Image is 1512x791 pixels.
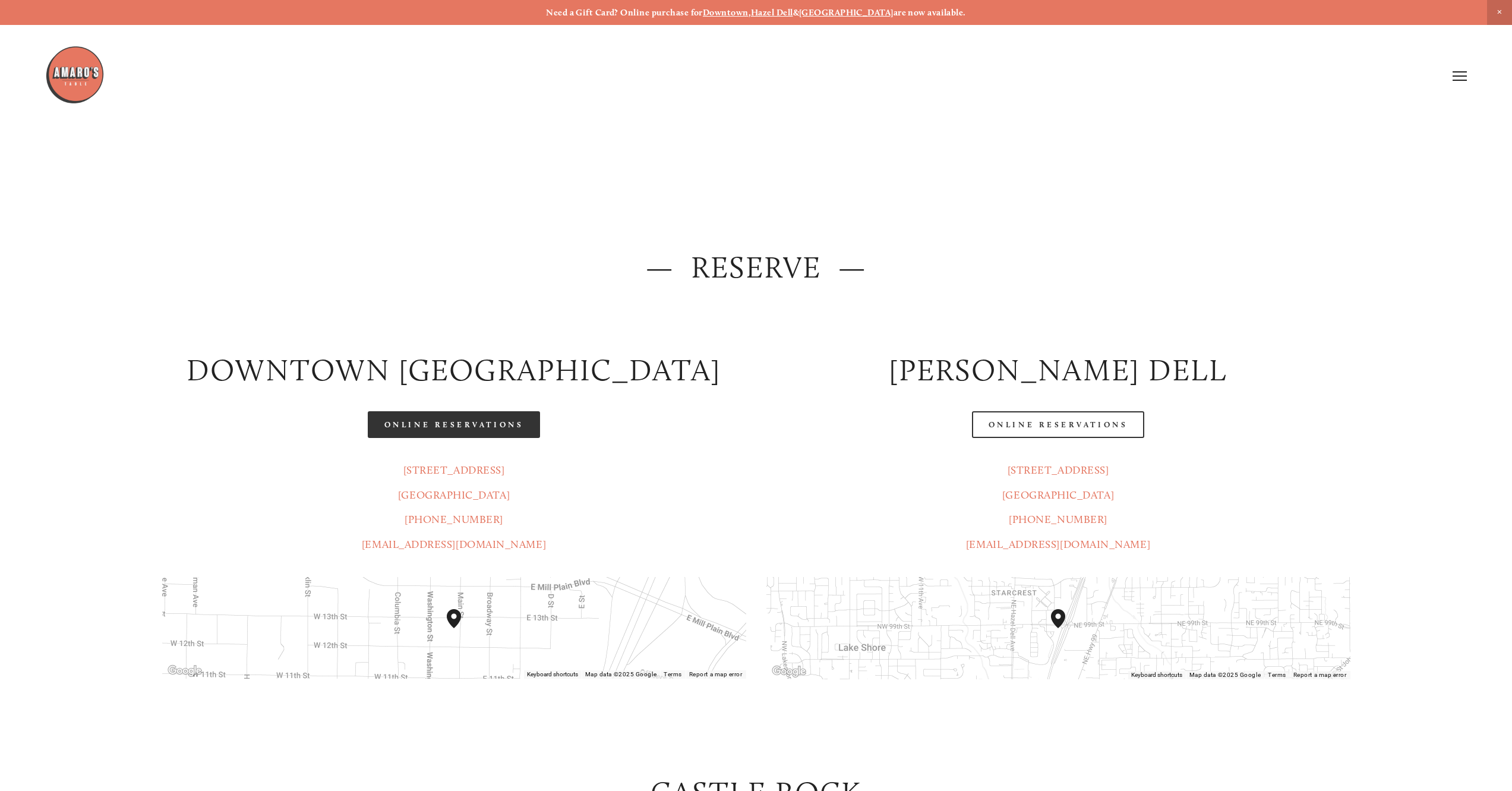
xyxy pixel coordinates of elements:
div: Amaro's Table 1220 Main Street vancouver, United States [447,609,475,647]
a: Report a map error [1293,672,1347,678]
a: [PHONE_NUMBER] [405,513,503,526]
a: [PHONE_NUMBER] [1009,513,1107,526]
a: [EMAIL_ADDRESS][DOMAIN_NAME] [966,538,1150,551]
a: [GEOGRAPHIC_DATA] [799,7,894,18]
img: Google [165,663,204,679]
div: Amaro's Table 816 Northeast 98th Circle Vancouver, WA, 98665, United States [1051,609,1079,647]
strong: Need a Gift Card? Online purchase for [546,7,703,18]
span: Map data ©2025 Google [585,671,656,677]
a: [STREET_ADDRESS] [403,464,505,477]
h2: [PERSON_NAME] DELL [766,349,1350,391]
a: [EMAIL_ADDRESS][DOMAIN_NAME] [362,538,546,551]
a: Online Reservations [368,411,540,438]
img: Google [769,664,809,679]
button: Keyboard shortcuts [1131,671,1182,679]
a: Terms [1268,672,1286,678]
a: Report a map error [689,671,743,677]
a: [GEOGRAPHIC_DATA] [1002,489,1114,502]
a: Hazel Dell [751,7,793,18]
a: Terms [664,671,682,677]
strong: & [793,7,799,18]
span: Map data ©2025 Google [1189,672,1261,678]
a: Online Reservations [972,411,1144,438]
button: Keyboard shortcuts [527,670,578,679]
a: [STREET_ADDRESS] [1008,464,1109,477]
h2: — Reserve — [162,246,1350,288]
a: Open this area in Google Maps (opens a new window) [769,664,809,679]
img: Amaro's Table [45,45,105,105]
h2: Downtown [GEOGRAPHIC_DATA] [162,349,746,391]
a: Downtown [703,7,749,18]
a: Open this area in Google Maps (opens a new window) [165,663,204,679]
strong: are now available. [894,7,966,18]
strong: , [749,7,751,18]
a: [GEOGRAPHIC_DATA] [398,489,510,502]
